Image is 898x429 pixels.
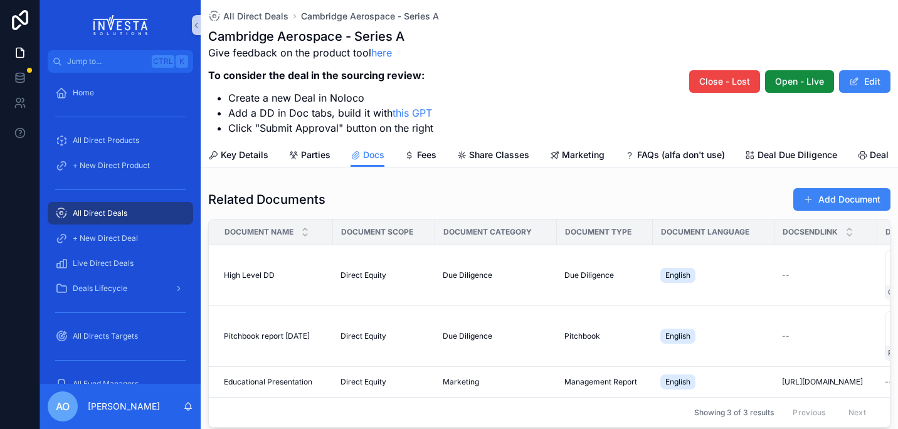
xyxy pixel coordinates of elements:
span: Ctrl [152,55,174,68]
span: English [665,270,690,280]
span: Document Language [661,227,749,237]
a: Deal Due Diligence [745,144,837,169]
span: Document Category [443,227,532,237]
a: Docs [351,144,384,167]
a: Cambridge Aerospace - Series A [301,10,439,23]
a: Deals Lifecycle [48,277,193,300]
span: English [665,331,690,341]
p: [PERSON_NAME] [88,400,160,413]
span: Document Name [224,227,293,237]
button: Edit [839,70,890,93]
span: All Direct Products [73,135,139,146]
span: Deals Lifecycle [73,283,127,294]
span: Showing 3 of 3 results [694,408,774,418]
span: Due Diligence [564,270,614,280]
a: FAQs (alfa don't use) [625,144,725,169]
span: High Level DD [224,270,275,280]
a: Marketing [549,144,605,169]
button: Jump to...CtrlK [48,50,193,73]
span: K [177,56,187,66]
span: AO [56,399,70,414]
a: Educational Presentation [224,377,325,387]
button: Open - LIve [765,70,834,93]
span: Document Scope [341,227,413,237]
a: High Level DD [224,270,325,280]
strong: To consider the deal in the sourcing review: [208,69,425,82]
a: Share Classes [457,144,529,169]
span: DocSendLink [783,227,838,237]
a: English [660,265,767,285]
span: Marketing [562,149,605,161]
span: Educational Presentation [224,377,312,387]
a: English [660,326,767,346]
a: Due Diligence [443,270,549,280]
span: Marketing [443,377,479,387]
a: + New Direct Product [48,154,193,177]
a: Marketing [443,377,549,387]
span: Direct Equity [341,331,386,341]
button: Close - Lost [689,70,760,93]
li: Click "Submit Approval" button on the right [228,120,433,135]
span: All Fund Managers [73,379,139,389]
span: Share Classes [469,149,529,161]
span: Pitchbook report [DATE] [224,331,310,341]
a: [URL][DOMAIN_NAME] [782,377,870,387]
a: Due Diligence [564,270,645,280]
span: Home [73,88,94,98]
span: + New Direct Deal [73,233,138,243]
li: Create a new Deal in Noloco [228,90,433,105]
a: Key Details [208,144,268,169]
span: Key Details [221,149,268,161]
p: Give feedback on the product tool [208,45,433,60]
span: Due Diligence [443,331,492,341]
a: -- [782,270,870,280]
h1: Related Documents [208,191,325,208]
a: Due Diligence [443,331,549,341]
span: -- [782,331,790,341]
span: Management Report [564,377,637,387]
span: Docs [363,149,384,161]
a: English [660,372,767,392]
span: -- [885,377,892,387]
span: Direct Equity [341,270,386,280]
a: Pitchbook report [DATE] [224,331,325,341]
a: All Direct Deals [48,202,193,225]
span: Parties [301,149,330,161]
a: Direct Equity [341,377,428,387]
span: Deal Due Diligence [758,149,837,161]
span: Jump to... [67,56,147,66]
a: All Direct Deals [208,10,288,23]
span: + New Direct Product [73,161,150,171]
span: All Directs Targets [73,331,138,341]
span: Direct Equity [341,377,386,387]
li: Add a DD in Doc tabs, build it with [228,105,433,120]
span: Close - Lost [699,75,750,88]
a: All Direct Products [48,129,193,152]
span: Due Diligence [443,270,492,280]
img: App logo [93,15,148,35]
span: All Direct Deals [73,208,127,218]
div: scrollable content [40,73,201,384]
span: [URL][DOMAIN_NAME] [782,377,863,387]
span: Open - LIve [775,75,824,88]
a: Fees [404,144,436,169]
span: Pitchbook [564,331,600,341]
a: here [371,46,392,59]
span: FAQs (alfa don't use) [637,149,725,161]
span: English [665,377,690,387]
h1: Cambridge Aerospace - Series A [208,28,433,45]
a: Direct Equity [341,331,428,341]
a: Direct Equity [341,270,428,280]
span: Fees [417,149,436,161]
span: Live Direct Deals [73,258,134,268]
a: this GPT [393,107,432,119]
button: Add Document [793,188,890,211]
span: -- [782,270,790,280]
a: All Directs Targets [48,325,193,347]
a: Parties [288,144,330,169]
a: + New Direct Deal [48,227,193,250]
a: All Fund Managers [48,373,193,395]
a: Management Report [564,377,645,387]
